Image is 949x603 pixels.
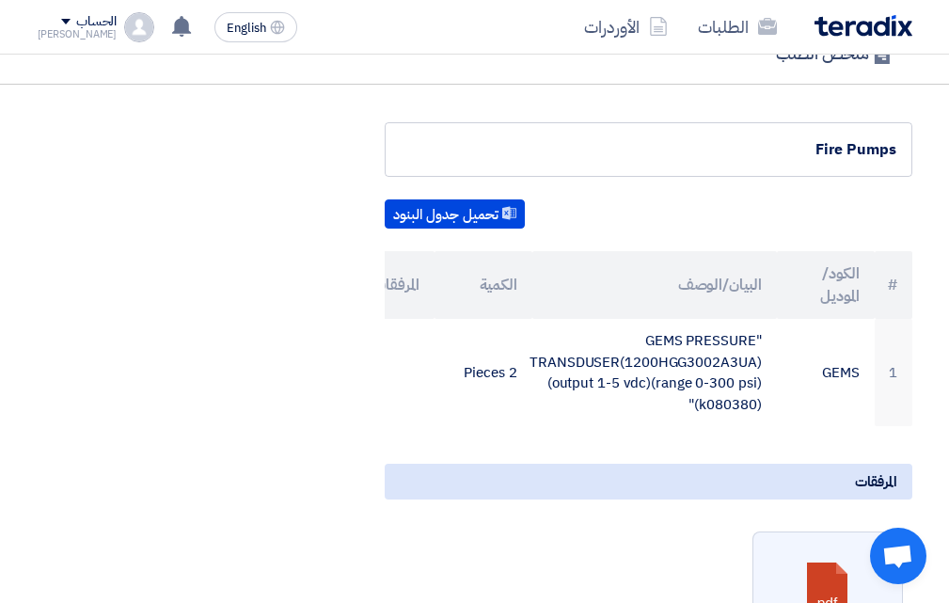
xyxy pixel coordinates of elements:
span: English [227,22,266,35]
button: English [214,12,297,42]
div: الحساب [76,14,117,30]
td: 2 Pieces [435,319,532,426]
td: "GEMS PRESSURE TRANSDUSER(1200HGG3002A3UA) (output 1-5 vdc)(range 0-300 psi)(k080380)" [532,319,777,426]
th: الكمية [435,251,532,319]
span: المرفقات [855,471,896,492]
div: Open chat [870,528,926,584]
img: profile_test.png [124,12,154,42]
th: المرفقات [337,251,435,319]
th: البيان/الوصف [532,251,777,319]
img: Teradix logo [815,15,912,37]
div: [PERSON_NAME] [38,29,118,40]
td: GEMS [777,319,875,426]
button: تحميل جدول البنود [385,199,525,230]
td: 1 [875,319,912,426]
th: الكود/الموديل [777,251,875,319]
th: # [875,251,912,319]
a: الأوردرات [569,5,683,49]
h5: ملخص الطلب [776,42,892,64]
div: Fire Pumps [401,138,896,161]
a: الطلبات [683,5,792,49]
